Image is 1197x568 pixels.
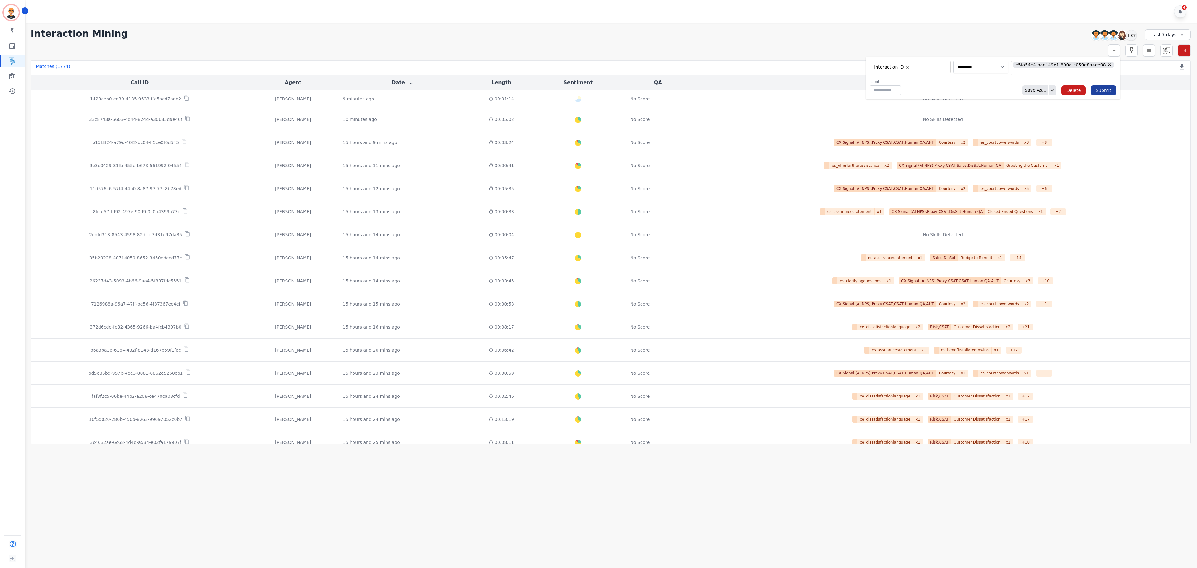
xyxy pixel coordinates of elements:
[899,277,1001,284] span: CX Signal (AI NPS),Proxy CSAT,CSAT,Human QA,AHT
[1003,324,1013,330] span: x 2
[939,347,992,354] span: es_benefitstailoredtowins
[654,79,662,86] button: QA
[343,370,400,376] div: 15 hours and 23 mins ago
[1091,85,1116,95] button: Submit
[253,139,333,146] div: [PERSON_NAME]
[253,162,333,169] div: [PERSON_NAME]
[1003,416,1013,423] span: x 1
[1018,439,1033,446] div: + 18
[1036,185,1052,192] div: + 6
[343,439,400,445] div: 15 hours and 25 mins ago
[630,116,650,123] div: No Score
[253,96,333,102] div: [PERSON_NAME]
[913,393,923,400] span: x 1
[1018,324,1033,330] div: + 21
[951,393,1003,400] span: Customer Dissatisfaction
[1004,162,1052,169] span: Greeting the Customer
[958,139,968,146] span: x 2
[1018,416,1033,423] div: + 17
[473,347,531,353] div: 00:06:42
[1022,301,1031,307] span: x 2
[958,185,968,192] span: x 2
[1022,85,1046,95] div: Save As...
[1013,62,1114,68] li: e5fa54c4-bacf-49e1-890d-c059e8a4ee08
[473,301,531,307] div: 00:00:53
[473,139,531,146] div: 00:03:24
[392,79,414,86] button: Date
[253,347,333,353] div: [PERSON_NAME]
[1182,5,1187,10] div: 4
[253,393,333,399] div: [PERSON_NAME]
[870,79,901,84] label: Limit
[834,139,936,146] span: CX Signal (AI NPS),Proxy CSAT,CSAT,Human QA,AHT
[1107,62,1112,67] button: Remove e5fa54c4-bacf-49e1-890d-c059e8a4ee08
[1003,439,1013,446] span: x 1
[343,232,400,238] div: 15 hours and 14 mins ago
[89,255,182,261] p: 35b29228-407f-4050-8652-3450edced77c
[492,79,511,86] button: Length
[473,209,531,215] div: 00:00:33
[630,393,650,399] div: No Score
[1126,30,1137,41] div: +37
[473,116,531,123] div: 00:05:02
[857,416,913,423] span: ce_dissatisfactionlanguage
[473,393,531,399] div: 00:02:46
[92,393,180,399] p: faf3f2c5-06be-44b2-a208-ce470ca08cfd
[978,370,1022,377] span: es_courtpowerwords
[930,254,958,261] span: Sales,DisSat
[343,96,374,102] div: 9 minutes ago
[91,301,180,307] p: 7126988a-96a7-47ff-be56-4f87367ee4cf
[253,416,333,422] div: [PERSON_NAME]
[978,185,1022,192] span: es_courtpowerwords
[90,439,181,445] p: 3c4632ae-6c68-4d4d-a534-e02fa179907f
[473,162,531,169] div: 00:00:41
[958,254,995,261] span: Bridge to Benefit
[630,301,650,307] div: No Score
[89,162,182,169] p: 9e3e0429-31fb-455e-b673-561992f04554
[1061,85,1086,95] button: Delete
[343,162,400,169] div: 15 hours and 11 mins ago
[253,370,333,376] div: [PERSON_NAME]
[630,439,650,445] div: No Score
[630,416,650,422] div: No Score
[253,255,333,261] div: [PERSON_NAME]
[630,232,650,238] div: No Score
[343,185,400,192] div: 15 hours and 12 mins ago
[936,370,959,377] span: Courtesy
[928,393,951,400] span: Risk,CSAT
[630,278,650,284] div: No Score
[1018,393,1033,400] div: + 12
[1036,301,1052,307] div: + 1
[343,255,400,261] div: 15 hours and 14 mins ago
[928,439,951,446] span: Risk,CSAT
[936,301,959,307] span: Courtesy
[1012,61,1115,75] ul: selected options
[871,63,947,71] ul: selected options
[978,139,1022,146] span: es_courtpowerwords
[630,139,650,146] div: No Score
[343,139,397,146] div: 15 hours and 9 mins ago
[923,232,963,238] div: No Skills Detected
[829,162,882,169] span: es_offerfurtherassistance
[936,185,959,192] span: Courtesy
[936,139,959,146] span: Courtesy
[872,64,912,70] li: Interaction ID
[913,324,923,330] span: x 2
[89,370,183,376] p: bd5e85bd-997b-4ee3-8881-0862e5268cb1
[1145,29,1191,40] div: Last 7 days
[343,324,400,330] div: 15 hours and 16 mins ago
[1052,162,1062,169] span: x 1
[630,370,650,376] div: No Score
[889,208,985,215] span: CX Signal (AI NPS),Proxy CSAT,DisSat,Human QA
[253,116,333,123] div: [PERSON_NAME]
[343,278,400,284] div: 15 hours and 14 mins ago
[89,416,182,422] p: 10f5d020-280b-450b-8263-99697052c0b7
[131,79,149,86] button: Call ID
[866,254,916,261] span: es_assurancestatement
[928,324,951,330] span: Risk,CSAT
[1010,254,1025,261] div: + 14
[343,393,400,399] div: 15 hours and 24 mins ago
[951,439,1003,446] span: Customer Dissatisfaction
[834,301,936,307] span: CX Signal (AI NPS),Proxy CSAT,CSAT,Human QA,AHT
[857,324,913,330] span: ce_dissatisfactionlanguage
